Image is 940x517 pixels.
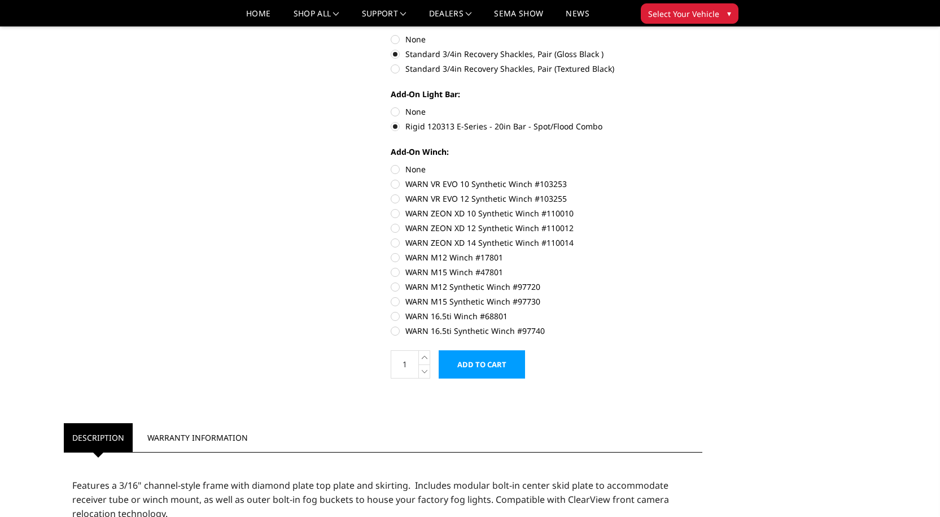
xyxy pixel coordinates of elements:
label: WARN VR EVO 12 Synthetic Winch #103255 [391,193,702,205]
label: Rigid 120313 E-Series - 20in Bar - Spot/Flood Combo [391,120,702,132]
label: None [391,163,702,175]
a: Home [246,10,270,26]
iframe: Chat Widget [884,463,940,517]
span: ▾ [727,7,731,19]
a: Description [64,423,133,452]
a: Dealers [429,10,472,26]
a: News [566,10,589,26]
label: WARN M15 Synthetic Winch #97730 [391,296,702,307]
span: Select Your Vehicle [648,8,719,20]
label: WARN ZEON XD 14 Synthetic Winch #110014 [391,237,702,249]
label: WARN VR EVO 10 Synthetic Winch #103253 [391,178,702,190]
label: Standard 3/4in Recovery Shackles, Pair (Gloss Black ) [391,48,702,60]
label: None [391,33,702,45]
label: WARN M12 Winch #17801 [391,251,702,263]
label: Standard 3/4in Recovery Shackles, Pair (Textured Black) [391,63,702,75]
a: SEMA Show [494,10,543,26]
label: WARN M15 Winch #47801 [391,266,702,278]
a: shop all [294,10,339,26]
label: Add-On Winch: [391,146,702,158]
label: WARN 16.5ti Winch #68801 [391,310,702,322]
label: WARN M12 Synthetic Winch #97720 [391,281,702,293]
a: Support [362,10,406,26]
label: WARN ZEON XD 12 Synthetic Winch #110012 [391,222,702,234]
label: WARN 16.5ti Synthetic Winch #97740 [391,325,702,337]
input: Add to Cart [439,350,525,379]
label: WARN ZEON XD 10 Synthetic Winch #110010 [391,207,702,219]
button: Select Your Vehicle [641,3,738,24]
a: Warranty Information [139,423,256,452]
label: Add-On Light Bar: [391,88,702,100]
label: None [391,106,702,118]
